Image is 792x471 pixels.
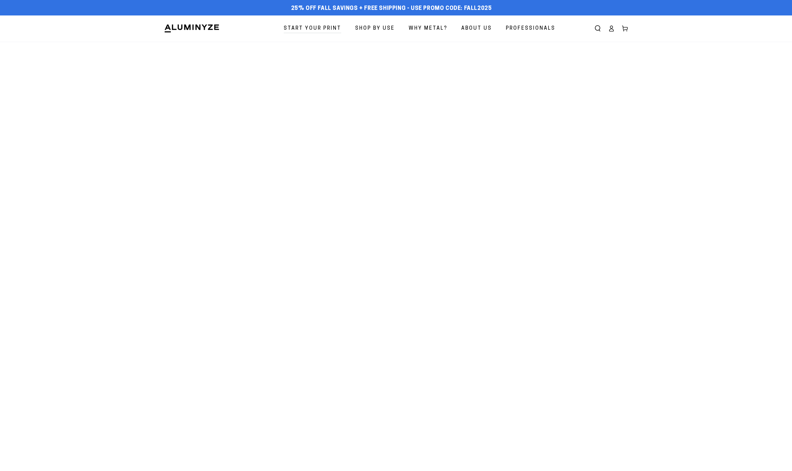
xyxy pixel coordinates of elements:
span: About Us [461,24,492,33]
span: Shop By Use [355,24,395,33]
img: Aluminyze [164,24,220,33]
a: Start Your Print [279,20,346,37]
span: Why Metal? [409,24,447,33]
a: About Us [457,20,497,37]
a: Professionals [501,20,560,37]
span: Start Your Print [284,24,341,33]
a: Why Metal? [404,20,452,37]
a: Shop By Use [351,20,399,37]
span: Professionals [506,24,555,33]
span: 25% off FALL Savings + Free Shipping - Use Promo Code: FALL2025 [291,5,492,12]
summary: Search our site [591,22,605,35]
